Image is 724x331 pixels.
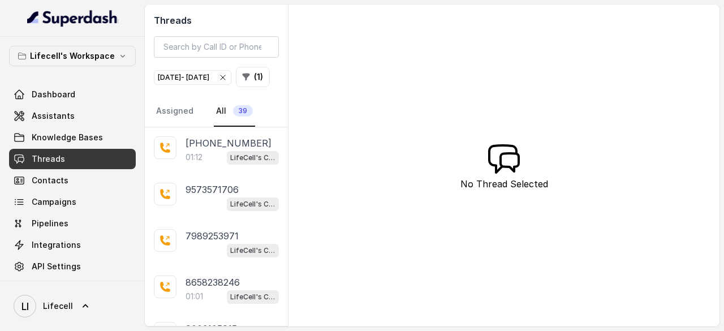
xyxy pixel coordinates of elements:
[154,96,279,127] nav: Tabs
[9,149,136,169] a: Threads
[230,199,275,210] p: LifeCell's Call Assistant
[32,89,75,100] span: Dashboard
[21,300,29,312] text: LI
[30,49,115,63] p: Lifecell's Workspace
[9,192,136,212] a: Campaigns
[186,291,203,302] p: 01:01
[236,67,270,87] button: (1)
[32,239,81,251] span: Integrations
[154,36,279,58] input: Search by Call ID or Phone Number
[9,170,136,191] a: Contacts
[32,218,68,229] span: Pipelines
[230,245,275,256] p: LifeCell's Call Assistant
[230,152,275,164] p: LifeCell's Call Assistant
[9,290,136,322] a: Lifecell
[32,175,68,186] span: Contacts
[32,153,65,165] span: Threads
[154,96,196,127] a: Assigned
[214,96,255,127] a: All39
[9,235,136,255] a: Integrations
[43,300,73,312] span: Lifecell
[27,9,118,27] img: light.svg
[154,14,279,27] h2: Threads
[186,152,202,163] p: 01:12
[9,46,136,66] button: Lifecell's Workspace
[186,183,239,196] p: 9573571706
[9,127,136,148] a: Knowledge Bases
[32,261,81,272] span: API Settings
[230,291,275,303] p: LifeCell's Call Assistant
[233,105,253,117] span: 39
[9,106,136,126] a: Assistants
[32,132,103,143] span: Knowledge Bases
[32,110,75,122] span: Assistants
[186,229,239,243] p: 7989253971
[9,213,136,234] a: Pipelines
[9,256,136,277] a: API Settings
[186,136,271,150] p: [PHONE_NUMBER]
[158,72,227,83] div: [DATE] - [DATE]
[154,70,231,85] button: [DATE]- [DATE]
[460,177,548,191] p: No Thread Selected
[9,84,136,105] a: Dashboard
[32,196,76,208] span: Campaigns
[186,276,240,289] p: 8658238246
